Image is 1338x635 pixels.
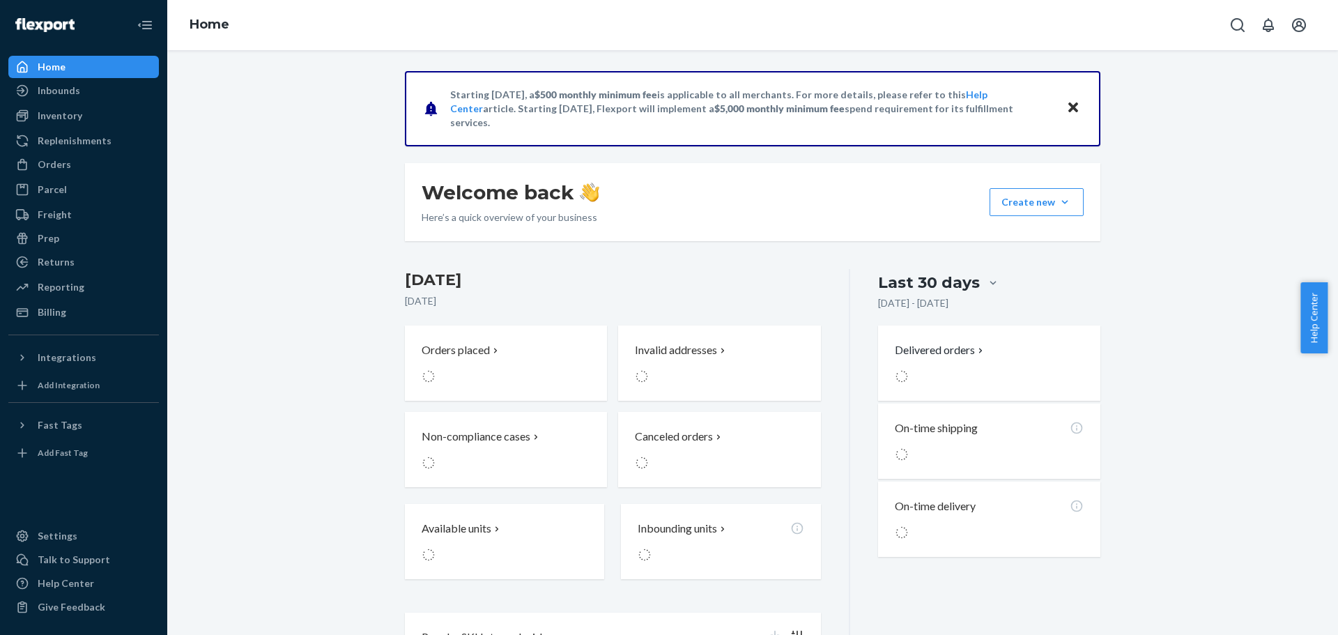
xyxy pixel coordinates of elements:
[1064,98,1082,118] button: Close
[8,56,159,78] a: Home
[580,183,599,202] img: hand-wave emoji
[38,109,82,123] div: Inventory
[38,280,84,294] div: Reporting
[8,301,159,323] a: Billing
[38,84,80,98] div: Inbounds
[8,178,159,201] a: Parcel
[8,442,159,464] a: Add Fast Tag
[8,105,159,127] a: Inventory
[190,17,229,32] a: Home
[1285,11,1313,39] button: Open account menu
[1254,11,1282,39] button: Open notifications
[895,420,978,436] p: On-time shipping
[38,379,100,391] div: Add Integration
[8,79,159,102] a: Inbounds
[405,412,607,487] button: Non-compliance cases
[38,600,105,614] div: Give Feedback
[8,525,159,547] a: Settings
[38,529,77,543] div: Settings
[618,412,820,487] button: Canceled orders
[405,326,607,401] button: Orders placed
[405,294,821,308] p: [DATE]
[990,188,1084,216] button: Create new
[878,272,980,293] div: Last 30 days
[8,596,159,618] button: Give Feedback
[8,346,159,369] button: Integrations
[38,208,72,222] div: Freight
[422,521,491,537] p: Available units
[8,130,159,152] a: Replenishments
[38,351,96,365] div: Integrations
[8,572,159,595] a: Help Center
[714,102,845,114] span: $5,000 monthly minimum fee
[450,88,1053,130] p: Starting [DATE], a is applicable to all merchants. For more details, please refer to this article...
[38,576,94,590] div: Help Center
[8,204,159,226] a: Freight
[878,296,948,310] p: [DATE] - [DATE]
[621,504,820,579] button: Inbounding units
[405,504,604,579] button: Available units
[638,521,717,537] p: Inbounding units
[1224,11,1252,39] button: Open Search Box
[535,89,657,100] span: $500 monthly minimum fee
[15,18,75,32] img: Flexport logo
[38,60,66,74] div: Home
[38,553,110,567] div: Talk to Support
[38,183,67,197] div: Parcel
[38,231,59,245] div: Prep
[405,269,821,291] h3: [DATE]
[8,153,159,176] a: Orders
[38,447,88,459] div: Add Fast Tag
[8,414,159,436] button: Fast Tags
[8,549,159,571] a: Talk to Support
[635,342,717,358] p: Invalid addresses
[38,158,71,171] div: Orders
[38,134,111,148] div: Replenishments
[895,342,986,358] button: Delivered orders
[38,305,66,319] div: Billing
[422,211,599,224] p: Here’s a quick overview of your business
[8,374,159,397] a: Add Integration
[618,326,820,401] button: Invalid addresses
[8,227,159,250] a: Prep
[178,5,240,45] ol: breadcrumbs
[422,429,530,445] p: Non-compliance cases
[8,276,159,298] a: Reporting
[1300,282,1328,353] button: Help Center
[422,342,490,358] p: Orders placed
[635,429,713,445] p: Canceled orders
[8,251,159,273] a: Returns
[38,418,82,432] div: Fast Tags
[422,180,599,205] h1: Welcome back
[131,11,159,39] button: Close Navigation
[895,498,976,514] p: On-time delivery
[38,255,75,269] div: Returns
